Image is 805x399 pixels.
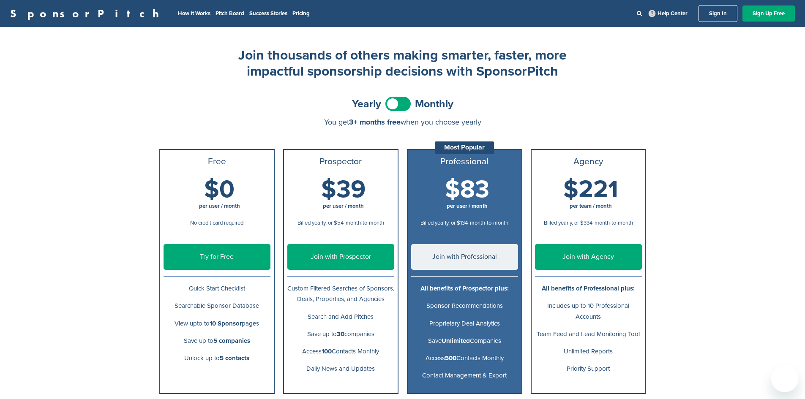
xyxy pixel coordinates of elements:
a: Success Stories [249,10,287,17]
b: All benefits of Professional plus: [542,285,635,292]
a: Pricing [292,10,310,17]
span: $221 [563,175,618,204]
span: Billed yearly, or $334 [544,220,592,226]
a: Sign In [699,5,737,22]
span: Yearly [352,99,381,109]
b: All benefits of Prospector plus: [420,285,509,292]
span: $39 [321,175,366,204]
span: $0 [204,175,235,204]
p: Unlock up to [164,353,270,364]
span: Billed yearly, or $54 [297,220,344,226]
p: Quick Start Checklist [164,283,270,294]
span: 3+ months free [349,117,401,127]
b: 10 Sponsor [210,320,242,327]
p: Access Contacts Monthly [411,353,518,364]
b: Unlimited [442,337,470,345]
h2: Join thousands of others making smarter, faster, more impactful sponsorship decisions with Sponso... [234,47,572,80]
span: per user / month [199,203,240,209]
p: View upto to pages [164,318,270,329]
p: Search and Add Pitches [287,312,394,322]
p: Sponsor Recommendations [411,301,518,311]
a: How It Works [178,10,210,17]
p: Save up to [164,336,270,346]
a: Join with Prospector [287,244,394,270]
p: Save Companies [411,336,518,346]
a: SponsorPitch [10,8,164,19]
b: 5 companies [213,337,250,345]
span: Billed yearly, or $134 [420,220,468,226]
span: month-to-month [470,220,508,226]
a: Help Center [647,8,689,19]
a: Join with Agency [535,244,642,270]
h3: Free [164,157,270,167]
p: Contact Management & Export [411,370,518,381]
span: per user / month [323,203,364,209]
div: You get when you choose yearly [159,118,646,126]
p: Team Feed and Lead Monitoring Tool [535,329,642,339]
p: Access Contacts Monthly [287,346,394,357]
p: Unlimited Reports [535,346,642,357]
span: Monthly [415,99,453,109]
div: Most Popular [435,141,494,154]
p: Save up to companies [287,329,394,339]
a: Try for Free [164,244,270,270]
span: month-to-month [346,220,384,226]
h3: Professional [411,157,518,167]
a: Pitch Board [216,10,244,17]
span: $83 [445,175,489,204]
p: Proprietary Deal Analytics [411,318,518,329]
span: month-to-month [595,220,633,226]
span: per user / month [447,203,488,209]
p: Daily News and Updates [287,364,394,374]
p: Includes up to 10 Professional Accounts [535,301,642,322]
span: No credit card required [190,220,243,226]
b: 30 [337,330,344,338]
h3: Prospector [287,157,394,167]
iframe: Button to launch messaging window [771,365,798,392]
a: Sign Up Free [742,5,795,22]
a: Join with Professional [411,244,518,270]
b: 5 contacts [220,354,249,362]
p: Custom Filtered Searches of Sponsors, Deals, Properties, and Agencies [287,283,394,304]
b: 500 [445,354,456,362]
p: Searchable Sponsor Database [164,301,270,311]
h3: Agency [535,157,642,167]
p: Priority Support [535,364,642,374]
span: per team / month [570,203,612,209]
b: 100 [322,347,332,355]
